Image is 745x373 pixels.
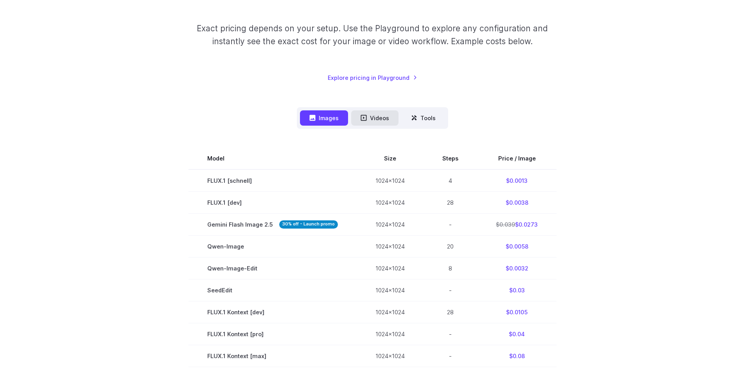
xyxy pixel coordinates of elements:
[328,73,417,82] a: Explore pricing in Playground
[402,110,445,126] button: Tools
[357,213,424,235] td: 1024x1024
[357,191,424,213] td: 1024x1024
[424,235,477,257] td: 20
[357,257,424,279] td: 1024x1024
[357,148,424,169] th: Size
[424,213,477,235] td: -
[188,257,357,279] td: Qwen-Image-Edit
[188,148,357,169] th: Model
[357,169,424,192] td: 1024x1024
[424,323,477,345] td: -
[188,345,357,367] td: FLUX.1 Kontext [max]
[477,323,557,345] td: $0.04
[496,221,515,228] s: $0.039
[477,169,557,192] td: $0.0013
[188,279,357,301] td: SeedEdit
[188,301,357,323] td: FLUX.1 Kontext [dev]
[424,169,477,192] td: 4
[207,220,338,229] span: Gemini Flash Image 2.5
[477,148,557,169] th: Price / Image
[357,235,424,257] td: 1024x1024
[424,191,477,213] td: 28
[188,323,357,345] td: FLUX.1 Kontext [pro]
[351,110,399,126] button: Videos
[357,345,424,367] td: 1024x1024
[477,257,557,279] td: $0.0032
[357,323,424,345] td: 1024x1024
[477,191,557,213] td: $0.0038
[424,257,477,279] td: 8
[424,301,477,323] td: 28
[188,169,357,192] td: FLUX.1 [schnell]
[300,110,348,126] button: Images
[477,345,557,367] td: $0.08
[477,213,557,235] td: $0.0273
[477,301,557,323] td: $0.0105
[424,279,477,301] td: -
[182,22,563,48] p: Exact pricing depends on your setup. Use the Playground to explore any configuration and instantl...
[357,279,424,301] td: 1024x1024
[424,148,477,169] th: Steps
[279,220,338,229] strong: 30% off - Launch promo
[357,301,424,323] td: 1024x1024
[477,279,557,301] td: $0.03
[188,191,357,213] td: FLUX.1 [dev]
[424,345,477,367] td: -
[477,235,557,257] td: $0.0058
[188,235,357,257] td: Qwen-Image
